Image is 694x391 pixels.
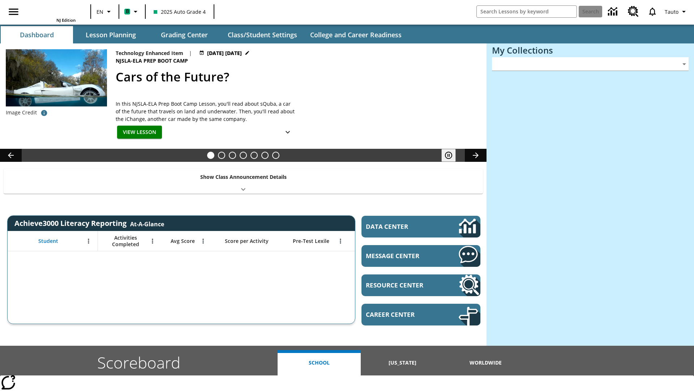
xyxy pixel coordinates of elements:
button: Lesson carousel, Next [465,149,487,162]
div: At-A-Glance [130,219,164,228]
button: Dashboard [1,26,73,43]
button: College and Career Readiness [304,26,407,43]
div: In this NJSLA-ELA Prep Boot Camp Lesson, you'll read about sQuba, a car of the future that travel... [116,100,296,123]
a: Resource Center, Will open in new tab [624,2,643,21]
button: Photo credit: AP [37,106,51,119]
button: Slide 1 Cars of the Future? [207,152,214,159]
button: Slide 5 Pre-release lesson [250,152,258,159]
button: Class/Student Settings [222,26,303,43]
button: Slide 4 One Idea, Lots of Hard Work [240,152,247,159]
a: Notifications [643,2,662,21]
span: NJSLA-ELA Prep Boot Camp [116,57,189,65]
span: NJ Edition [56,17,76,23]
span: Tauto [665,8,678,16]
button: Open Menu [147,236,158,247]
button: Slide 7 Sleepless in the Animal Kingdom [272,152,279,159]
div: Home [29,2,76,23]
button: Boost Class color is mint green. Change class color [121,5,143,18]
input: search field [477,6,577,17]
span: EN [97,8,103,16]
p: Technology Enhanced Item [116,49,183,57]
span: Avg Score [171,238,195,244]
p: Show Class Announcement Details [200,173,287,181]
h3: My Collections [492,45,689,55]
span: [DATE] [DATE] [207,49,242,57]
span: Pre-Test Lexile [293,238,329,244]
span: Student [38,238,58,244]
div: Show Class Announcement Details [4,169,483,194]
button: School [278,350,361,375]
span: Message Center [366,252,437,260]
span: Score per Activity [225,238,269,244]
button: Slide 6 Career Lesson [261,152,269,159]
button: Slide 3 What's the Big Idea? [229,152,236,159]
button: Open side menu [3,1,24,22]
button: Jul 23 - Jun 30 Choose Dates [198,49,251,57]
a: Data Center [604,2,624,22]
h2: Cars of the Future? [116,68,478,86]
span: Activities Completed [102,235,149,248]
span: 2025 Auto Grade 4 [154,8,206,16]
a: Data Center [361,216,480,237]
button: Open Menu [335,236,346,247]
button: Profile/Settings [662,5,691,18]
button: Open Menu [198,236,209,247]
button: Pause [441,149,456,162]
button: Lesson Planning [74,26,147,43]
a: Resource Center, Will open in new tab [361,274,480,296]
div: Pause [441,149,463,162]
img: High-tech automobile treading water. [6,49,107,118]
button: Slide 2 Do You Want Fries With That? [218,152,225,159]
button: View Lesson [117,126,162,139]
button: Language: EN, Select a language [93,5,116,18]
button: Open Menu [83,236,94,247]
a: Home [29,3,76,17]
button: [US_STATE] [361,350,444,375]
p: Image Credit [6,109,37,116]
button: Grading Center [148,26,220,43]
span: Achieve3000 Literacy Reporting [14,218,164,228]
button: Worldwide [444,350,527,375]
span: Resource Center [366,281,437,289]
span: Data Center [366,222,434,231]
a: Career Center [361,304,480,325]
span: | [189,49,192,57]
span: B [126,7,129,16]
span: Career Center [366,310,437,319]
a: Message Center [361,245,480,267]
button: Show Details [280,126,295,139]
